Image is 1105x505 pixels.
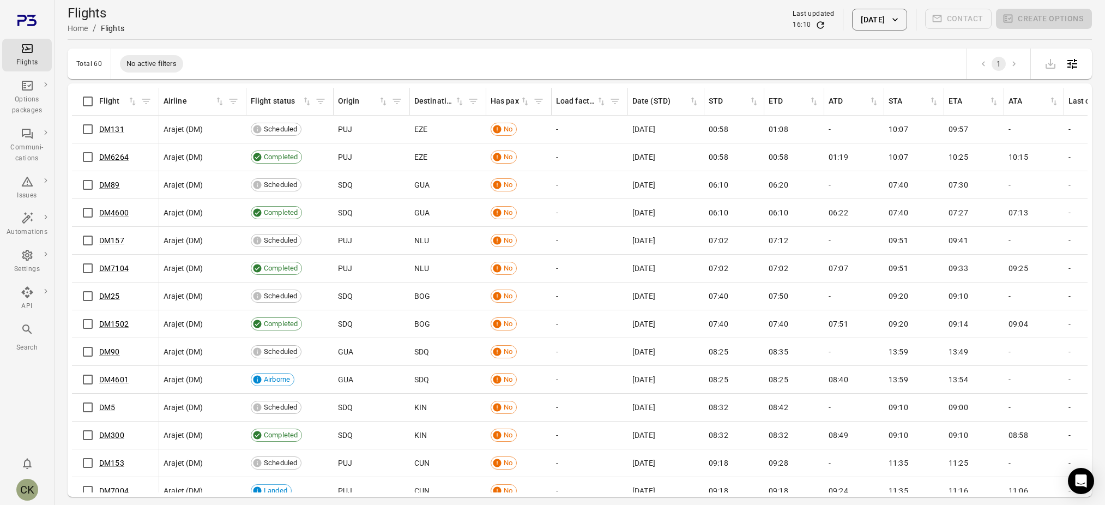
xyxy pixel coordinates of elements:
[414,95,454,107] div: Destination
[1061,53,1083,75] button: Open table configuration
[769,152,788,163] span: 00:58
[338,346,353,357] span: GUA
[829,95,879,107] div: Sort by ATD in ascending order
[68,24,88,33] a: Home
[829,485,848,496] span: 09:24
[829,402,880,413] div: -
[164,124,203,135] span: Arajet (DM)
[556,207,624,218] div: -
[500,235,516,246] span: No
[99,320,129,328] a: DM1502
[414,152,427,163] span: EZE
[1009,402,1060,413] div: -
[632,485,655,496] span: [DATE]
[500,402,516,413] span: No
[829,430,848,441] span: 08:49
[949,430,968,441] span: 09:10
[12,474,43,505] button: Christine KAducova
[709,124,728,135] span: 00:58
[99,431,124,440] a: DM300
[338,430,353,441] span: SDQ
[1068,468,1094,494] div: Open Intercom Messenger
[1009,179,1060,190] div: -
[949,374,968,385] span: 13:54
[2,245,52,278] a: Settings
[829,235,880,246] div: -
[889,458,908,468] span: 11:35
[1009,263,1028,274] span: 09:25
[500,124,516,135] span: No
[709,95,759,107] span: STD
[138,93,154,110] span: Filter by flight
[632,152,655,163] span: [DATE]
[769,346,788,357] span: 08:35
[99,264,129,273] a: DM7104
[889,179,908,190] span: 07:40
[500,458,516,468] span: No
[632,207,655,218] span: [DATE]
[607,93,623,110] button: Filter by load factor
[709,291,728,302] span: 07:40
[632,179,655,190] span: [DATE]
[769,95,819,107] div: Sort by ETD in ascending order
[889,95,928,107] div: STA
[996,9,1092,31] span: Please make a selection to create an option package
[709,263,728,274] span: 07:02
[414,235,429,246] span: NLU
[16,479,38,501] div: CK
[992,57,1006,71] button: page 1
[829,179,880,190] div: -
[949,95,988,107] div: ETA
[556,430,624,441] div: -
[1009,235,1060,246] div: -
[7,301,47,312] div: API
[414,458,430,468] span: CUN
[815,20,826,31] button: Refresh data
[1009,291,1060,302] div: -
[260,458,301,468] span: Scheduled
[260,430,301,441] span: Completed
[829,95,868,107] div: ATD
[889,346,908,357] span: 13:59
[632,95,699,107] span: Date (STD)
[99,375,129,384] a: DM4601
[338,95,389,107] div: Sort by origin in ascending order
[99,95,138,107] div: Sort by flight in ascending order
[976,57,1022,71] nav: pagination navigation
[164,95,225,107] span: Airline
[99,486,129,495] a: DM7004
[889,402,908,413] span: 09:10
[260,318,301,329] span: Completed
[632,124,655,135] span: [DATE]
[260,179,301,190] span: Scheduled
[260,152,301,163] span: Completed
[76,60,102,68] div: Total 60
[99,95,127,107] div: Flight
[491,95,520,107] div: Has pax
[829,263,848,274] span: 07:07
[164,291,203,302] span: Arajet (DM)
[889,263,908,274] span: 09:51
[2,39,52,71] a: Flights
[338,95,378,107] div: Origin
[260,124,301,135] span: Scheduled
[414,430,427,441] span: KIN
[2,282,52,315] a: API
[709,430,728,441] span: 08:32
[949,263,968,274] span: 09:33
[556,346,624,357] div: -
[632,374,655,385] span: [DATE]
[338,152,352,163] span: PUJ
[709,235,728,246] span: 07:02
[769,95,808,107] div: ETD
[1009,152,1028,163] span: 10:15
[769,179,788,190] span: 06:20
[709,152,728,163] span: 00:58
[829,346,880,357] div: -
[889,95,939,107] span: STA
[414,291,430,302] span: BOG
[709,95,748,107] div: STD
[338,291,353,302] span: SDQ
[1009,95,1048,107] div: ATA
[709,402,728,413] span: 08:32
